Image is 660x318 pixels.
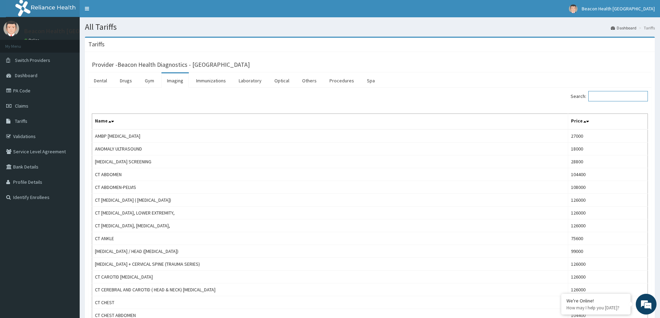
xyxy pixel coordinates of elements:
[92,258,568,271] td: [MEDICAL_DATA] + CERVICAL SPINE (TRAUMA SERIES)
[36,39,116,48] div: Chat with us now
[13,35,28,52] img: d_794563401_company_1708531726252_794563401
[3,21,19,36] img: User Image
[361,73,380,88] a: Spa
[568,194,648,207] td: 126000
[92,62,250,68] h3: Provider - Beacon Health Diagnostics - [GEOGRAPHIC_DATA]
[24,28,123,34] p: Beacon Health [GEOGRAPHIC_DATA]
[92,194,568,207] td: CT [MEDICAL_DATA] ( [MEDICAL_DATA])
[568,232,648,245] td: 75600
[191,73,231,88] a: Immunizations
[92,219,568,232] td: CT [MEDICAL_DATA], [MEDICAL_DATA],
[568,207,648,219] td: 126000
[588,91,648,101] input: Search:
[571,91,648,101] label: Search:
[637,25,655,31] li: Tariffs
[15,72,37,79] span: Dashboard
[269,73,295,88] a: Optical
[568,271,648,283] td: 126000
[92,114,568,130] th: Name
[233,73,267,88] a: Laboratory
[92,181,568,194] td: CT ABDOMEN-PELVIS
[324,73,360,88] a: Procedures
[566,305,625,311] p: How may I help you today?
[92,296,568,309] td: CT CHEST
[92,271,568,283] td: CT CAROTID [MEDICAL_DATA]
[92,232,568,245] td: CT ANKLE
[566,298,625,304] div: We're Online!
[3,189,132,213] textarea: Type your message and hit 'Enter'
[85,22,655,31] h1: All Tariffs
[161,73,189,88] a: Imaging
[568,219,648,232] td: 126000
[88,41,105,47] h3: Tariffs
[568,155,648,168] td: 28800
[40,87,96,157] span: We're online!
[92,207,568,219] td: CT [MEDICAL_DATA], LOWER EXTREMITY,
[92,129,568,143] td: AMBP [MEDICAL_DATA]
[611,25,636,31] a: Dashboard
[92,168,568,181] td: CT ABDOMEN
[568,283,648,296] td: 126000
[92,143,568,155] td: ANOMALY ULTRASOUND
[15,57,50,63] span: Switch Providers
[568,245,648,258] td: 99000
[92,283,568,296] td: CT CEREBRAL AND CAROTID ( HEAD & NECK) [MEDICAL_DATA]
[568,129,648,143] td: 27000
[568,114,648,130] th: Price
[297,73,322,88] a: Others
[92,155,568,168] td: [MEDICAL_DATA] SCREENING
[569,4,578,13] img: User Image
[582,6,655,12] span: Beacon Health [GEOGRAPHIC_DATA]
[114,3,130,20] div: Minimize live chat window
[139,73,160,88] a: Gym
[24,38,41,43] a: Online
[568,168,648,181] td: 104400
[568,258,648,271] td: 126000
[114,73,138,88] a: Drugs
[568,143,648,155] td: 18000
[15,103,28,109] span: Claims
[92,245,568,258] td: [MEDICAL_DATA] / HEAD ([MEDICAL_DATA])
[568,181,648,194] td: 108000
[88,73,113,88] a: Dental
[15,118,27,124] span: Tariffs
